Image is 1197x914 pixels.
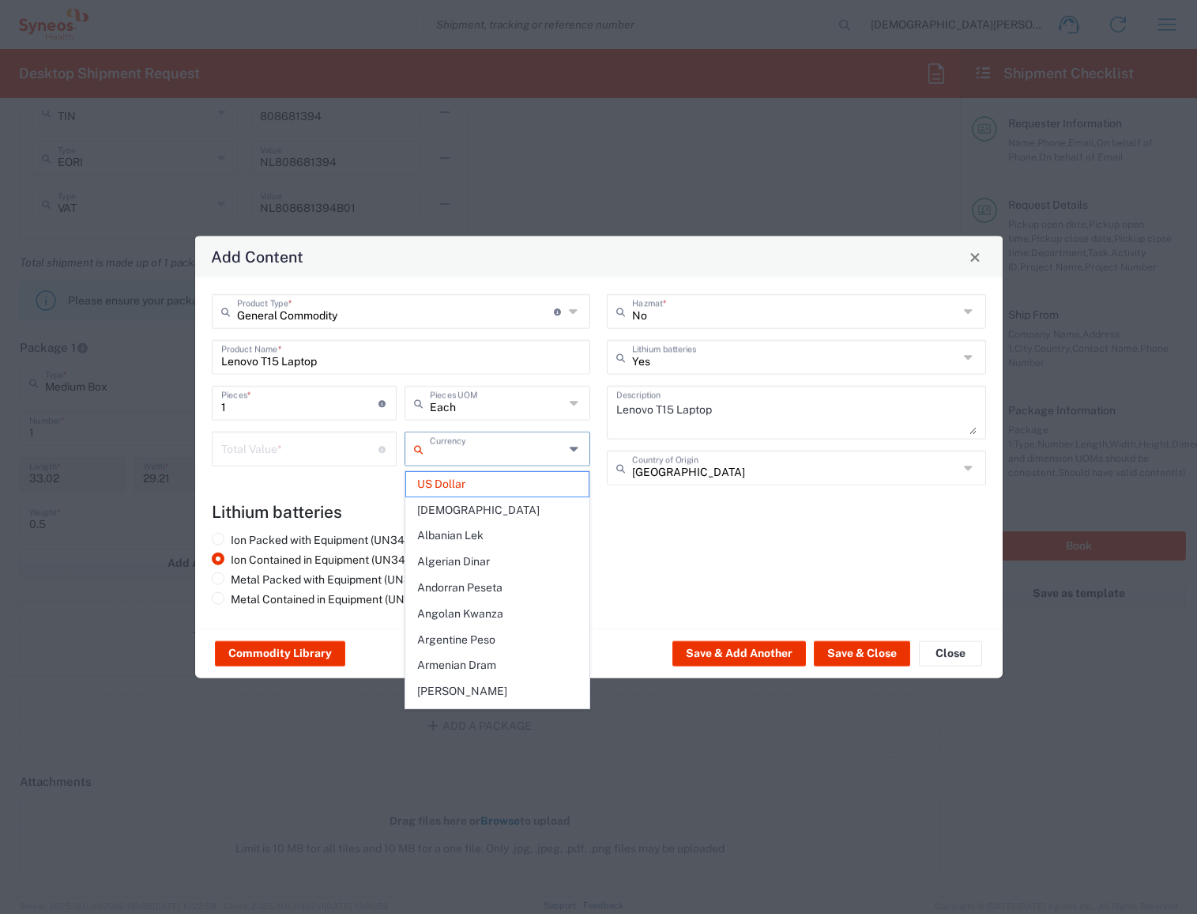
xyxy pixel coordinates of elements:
span: Australian Dollar [406,705,589,730]
span: Albanian Lek [406,523,589,548]
button: Close [919,641,982,667]
span: [DEMOGRAPHIC_DATA] [406,498,589,523]
button: Save & Add Another [672,641,806,667]
button: Commodity Library [215,641,345,667]
label: Metal Packed with Equipment (UN3091, PI969) [212,572,469,587]
span: Andorran Peseta [406,576,589,600]
span: Armenian Dram [406,653,589,678]
label: Ion Contained in Equipment (UN3481, PI967) [212,553,457,567]
span: US Dollar [406,472,589,497]
span: Algerian Dinar [406,550,589,574]
button: Save & Close [814,641,910,667]
span: [PERSON_NAME] [406,679,589,704]
h4: Add Content [211,245,303,268]
h4: Lithium batteries [212,502,986,522]
span: Argentine Peso [406,628,589,652]
span: Angolan Kwanza [406,602,589,626]
label: Metal Contained in Equipment (UN3091, PI970) [212,592,469,606]
label: Ion Packed with Equipment (UN3481, PI966) [212,533,456,547]
button: Close [964,246,986,268]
